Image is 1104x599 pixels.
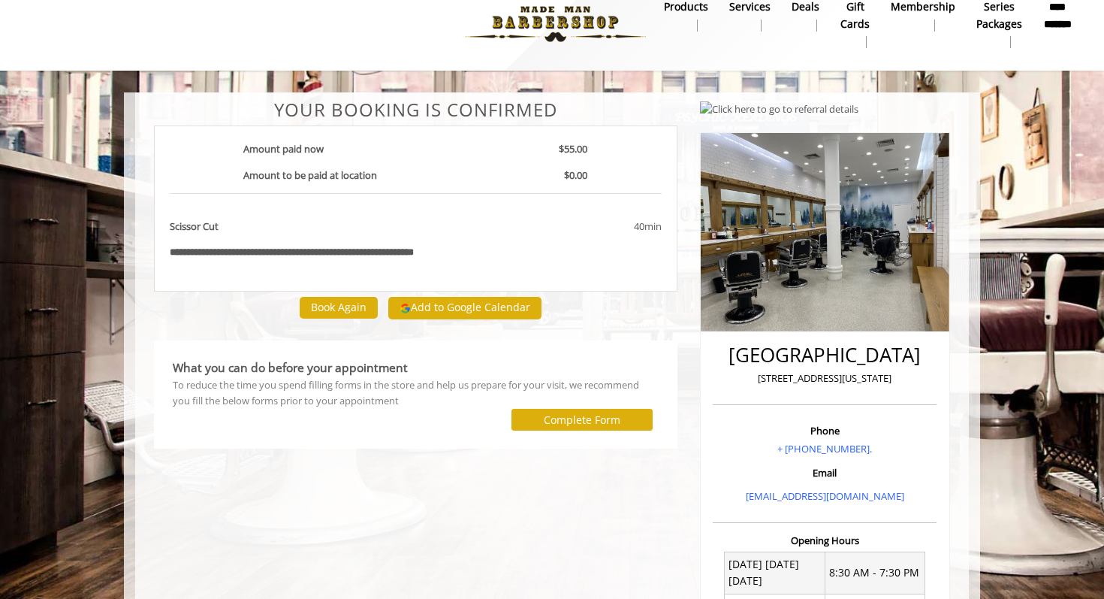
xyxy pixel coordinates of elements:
a: + [PHONE_NUMBER]. [777,442,872,455]
button: Book Again [300,297,378,319]
label: Complete Form [544,414,620,426]
button: Complete Form [511,409,653,431]
b: Amount to be paid at location [243,168,377,182]
button: Add to Google Calendar [388,297,541,319]
b: $55.00 [559,142,587,156]
h3: Email [716,467,933,478]
center: Your Booking is confirmed [154,100,677,119]
h2: [GEOGRAPHIC_DATA] [716,344,933,366]
p: [STREET_ADDRESS][US_STATE] [716,371,933,386]
b: $0.00 [564,168,587,182]
b: Scissor Cut [170,219,219,234]
img: Click here to go to referral details [700,101,858,117]
a: [EMAIL_ADDRESS][DOMAIN_NAME] [746,489,904,503]
h3: Opening Hours [713,535,937,546]
td: 8:30 AM - 7:30 PM [825,552,925,594]
div: 40min [512,219,661,234]
h3: Phone [716,425,933,436]
td: [DATE] [DATE] [DATE] [725,552,825,594]
div: To reduce the time you spend filling forms in the store and help us prepare for your visit, we re... [173,377,659,409]
b: Amount paid now [243,142,324,156]
b: What you can do before your appointment [173,359,408,376]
